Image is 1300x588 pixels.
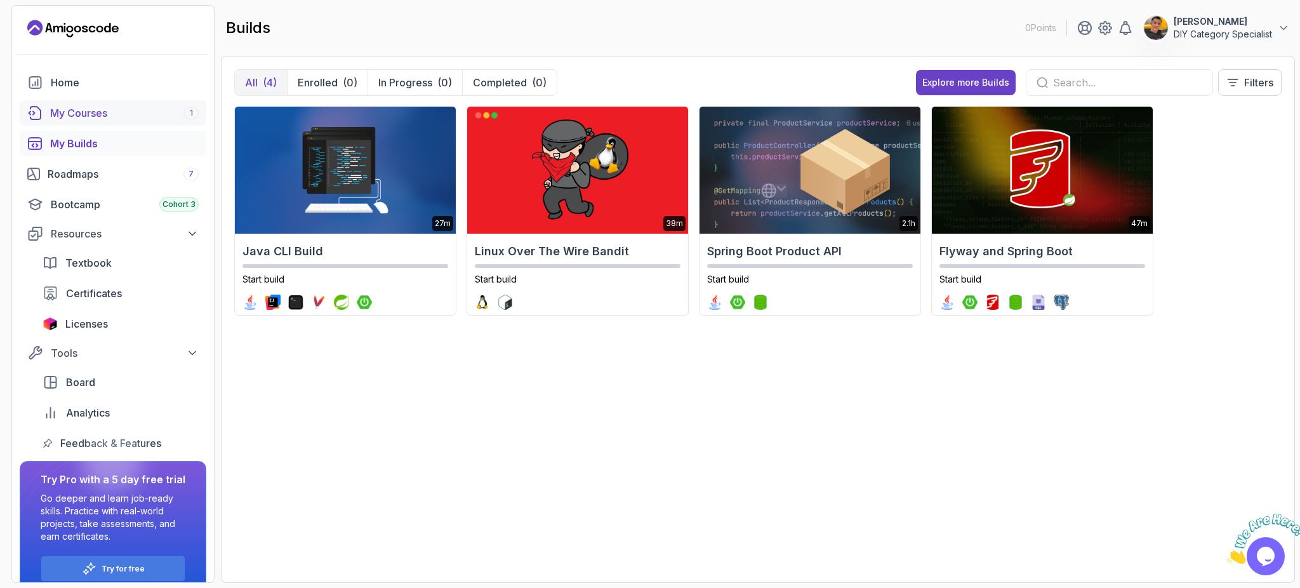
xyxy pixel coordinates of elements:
a: courses [20,100,206,126]
button: Enrolled(0) [287,70,368,95]
a: Java CLI Build card27mJava CLI BuildStart buildjava logointellij logoterminal logomaven logosprin... [234,106,456,316]
a: certificates [35,281,206,306]
img: spring-boot logo [962,295,978,310]
button: In Progress(0) [368,70,462,95]
a: Flyway and Spring Boot card47mFlyway and Spring BootStart buildjava logospring-boot logoflyway lo... [931,106,1153,316]
p: 0 Points [1025,22,1056,34]
div: My Builds [50,136,199,151]
span: 7 [189,169,194,179]
h2: Linux Over The Wire Bandit [475,243,680,260]
img: sql logo [1031,295,1046,310]
img: Java CLI Build card [235,107,456,234]
button: Completed(0) [462,70,557,95]
a: licenses [35,311,206,337]
span: Feedback & Features [60,436,161,451]
a: home [20,70,206,95]
div: (0) [343,75,357,90]
img: bash logo [498,295,513,310]
span: Start build [475,274,517,284]
p: DIY Category Specialist [1174,28,1272,41]
a: feedback [35,431,206,456]
span: Certificates [66,286,122,301]
p: 38m [666,218,683,229]
h2: Java CLI Build [242,243,448,260]
div: (0) [437,75,452,90]
img: Chat attention grabber [5,5,84,55]
img: user profile image [1144,16,1168,40]
input: Search... [1053,75,1202,90]
a: Linux Over The Wire Bandit card38mLinux Over The Wire BanditStart buildlinux logobash logo [467,106,689,316]
a: analytics [35,400,206,425]
h2: Flyway and Spring Boot [939,243,1145,260]
img: jetbrains icon [43,317,58,330]
img: java logo [939,295,955,310]
img: postgres logo [1054,295,1069,310]
span: Start build [707,274,749,284]
img: java logo [242,295,258,310]
a: roadmaps [20,161,206,187]
div: Tools [51,345,199,361]
img: terminal logo [288,295,303,310]
img: Flyway and Spring Boot card [932,107,1153,234]
h2: Spring Boot Product API [707,243,913,260]
img: spring-data-jpa logo [1008,295,1023,310]
div: (0) [532,75,547,90]
img: spring-boot logo [730,295,745,310]
a: builds [20,131,206,156]
p: Filters [1244,75,1273,90]
a: Try for free [102,564,145,574]
button: All(4) [235,70,287,95]
p: 2.1h [902,218,915,229]
h2: builds [226,18,270,38]
span: 1 [190,108,193,118]
div: Resources [51,226,199,241]
span: Start build [242,274,284,284]
div: Roadmaps [48,166,199,182]
span: Start build [939,274,981,284]
img: spring-data-jpa logo [753,295,768,310]
span: Cohort 3 [162,199,196,210]
img: Spring Boot Product API card [700,107,920,234]
span: Analytics [66,405,110,420]
img: linux logo [475,295,490,310]
p: 27m [435,218,451,229]
p: In Progress [378,75,432,90]
a: textbook [35,250,206,276]
img: flyway logo [985,295,1000,310]
iframe: chat widget [1221,509,1300,569]
img: intellij logo [265,295,281,310]
p: Enrolled [298,75,338,90]
div: Bootcamp [51,197,199,212]
img: java logo [707,295,722,310]
p: [PERSON_NAME] [1174,15,1272,28]
img: spring logo [334,295,349,310]
div: My Courses [50,105,199,121]
div: Home [51,75,199,90]
a: Landing page [27,18,119,39]
button: Tools [20,342,206,364]
img: Linux Over The Wire Bandit card [467,107,688,234]
a: board [35,370,206,395]
div: Explore more Builds [922,76,1009,89]
p: 47m [1131,218,1148,229]
a: Spring Boot Product API card2.1hSpring Boot Product APIStart buildjava logospring-boot logospring... [699,106,921,316]
button: Filters [1218,69,1282,96]
span: Board [66,375,95,390]
p: All [245,75,258,90]
p: Go deeper and learn job-ready skills. Practice with real-world projects, take assessments, and ea... [41,492,185,543]
a: bootcamp [20,192,206,217]
button: Try for free [41,556,185,582]
button: user profile image[PERSON_NAME]DIY Category Specialist [1143,15,1290,41]
p: Completed [473,75,527,90]
span: Licenses [65,316,108,331]
span: Textbook [65,255,112,271]
div: (4) [263,75,277,90]
button: Explore more Builds [916,70,1016,95]
button: Resources [20,222,206,245]
img: spring-boot logo [357,295,372,310]
img: maven logo [311,295,326,310]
